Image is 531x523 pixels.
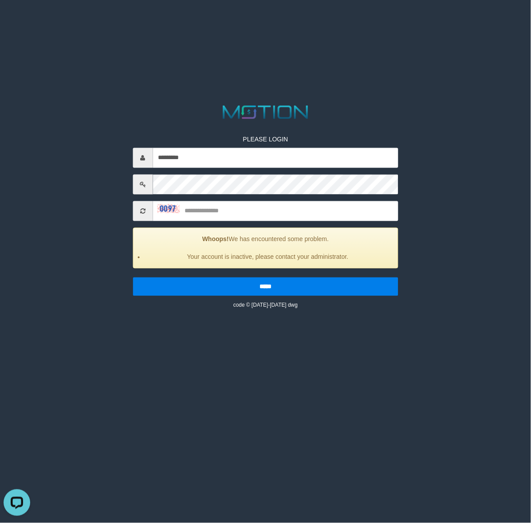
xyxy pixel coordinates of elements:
li: Your account is inactive, please contact your administrator. [144,253,391,261]
div: We has encountered some problem. [133,228,398,269]
p: PLEASE LOGIN [133,135,398,144]
img: captcha [157,204,179,213]
img: MOTION_logo.png [219,103,312,121]
strong: Whoops! [202,236,229,243]
button: Open LiveChat chat widget [4,4,30,30]
small: code © [DATE]-[DATE] dwg [233,302,298,308]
